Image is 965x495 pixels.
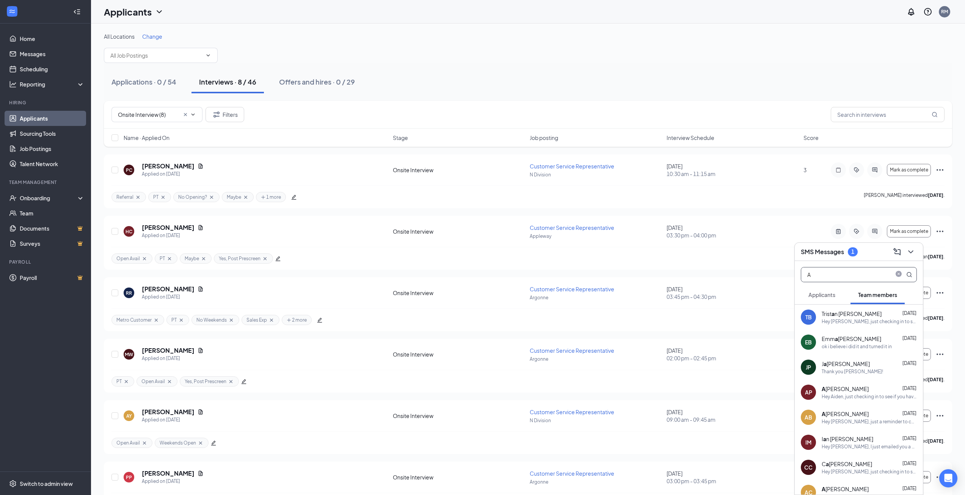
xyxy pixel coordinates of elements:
[832,310,835,317] b: a
[111,77,176,86] div: Applications · 0 / 54
[902,460,916,466] span: [DATE]
[852,167,861,173] svg: ActiveTag
[530,224,614,231] span: Customer Service Representative
[667,354,799,362] span: 02:00 pm - 02:45 pm
[822,486,825,492] b: A
[928,254,943,259] b: [DATE]
[902,410,916,416] span: [DATE]
[530,417,662,424] p: N Division
[530,171,662,178] p: N Division
[171,317,177,323] span: PT
[116,378,122,385] span: PT
[9,480,17,487] svg: Settings
[393,289,525,297] div: Onsite Interview
[870,167,879,173] svg: ActiveChat
[393,412,525,420] div: Onsite Interview
[805,438,811,446] div: IM
[9,80,17,88] svg: Analysis
[142,285,195,293] h5: [PERSON_NAME]
[20,80,85,88] div: Reporting
[20,270,85,285] a: PayrollCrown
[142,355,204,362] div: Applied on [DATE]
[142,33,162,40] span: Change
[803,167,807,173] span: 3
[142,408,195,416] h5: [PERSON_NAME]
[530,356,662,362] p: Argonne
[822,360,870,368] div: J [PERSON_NAME]
[116,255,140,262] span: Open Avail
[834,228,843,234] svg: ActiveNote
[834,167,843,173] svg: Note
[104,5,152,18] h1: Applicants
[393,166,525,174] div: Onsite Interview
[20,141,85,156] a: Job Postings
[822,368,883,375] div: Thank you [PERSON_NAME]!
[243,194,249,200] svg: Cross
[826,460,829,467] b: a
[135,194,141,200] svg: Cross
[155,7,164,16] svg: ChevronDown
[667,170,799,178] span: 10:30 am - 11:15 am
[287,318,291,322] span: plus
[142,346,195,355] h5: [PERSON_NAME]
[198,347,204,354] svg: Document
[530,479,662,485] p: Argonne
[198,225,204,231] svg: Document
[228,317,234,323] svg: Cross
[822,343,892,350] div: ok i believe i did it and turned it in
[126,167,132,173] div: PC
[667,134,714,141] span: Interview Schedule
[153,317,159,323] svg: Cross
[262,256,268,262] svg: Cross
[941,8,948,15] div: RM
[864,192,945,202] p: [PERSON_NAME] interviewed .
[110,51,202,60] input: All Job Postings
[822,435,873,443] div: I n [PERSON_NAME]
[126,474,132,481] div: PP
[923,7,932,16] svg: QuestionInfo
[805,413,812,421] div: AB
[185,378,226,385] span: Yes, Post Prescreen
[667,285,799,300] div: [DATE]
[198,470,204,476] svg: Document
[935,227,945,236] svg: Ellipses
[199,77,256,86] div: Interviews · 8 / 46
[822,310,882,317] div: Trist n [PERSON_NAME]
[935,411,945,420] svg: Ellipses
[246,317,267,323] span: Sales Exp
[530,347,614,354] span: Customer Service Representative
[393,350,525,358] div: Onsite Interview
[141,440,147,446] svg: Cross
[822,443,917,450] div: Hey [PERSON_NAME], I just emailed you a background check from 'Checkr'. It is standard procedure ...
[198,440,204,446] svg: Cross
[667,347,799,362] div: [DATE]
[20,206,85,221] a: Team
[530,134,558,141] span: Job posting
[20,194,78,202] div: Onboarding
[8,8,16,15] svg: WorkstreamLogo
[902,435,916,441] span: [DATE]
[822,393,917,400] div: Hey Aiden, just checking in to see if you have any questions before orientation here in about 30 ...
[805,338,812,346] div: EB
[142,170,204,178] div: Applied on [DATE]
[530,409,614,415] span: Customer Service Representative
[317,317,322,323] span: edit
[530,286,614,292] span: Customer Service Representative
[822,485,869,493] div: [PERSON_NAME]
[806,363,811,371] div: JP
[178,317,184,323] svg: Cross
[823,435,826,442] b: a
[907,7,916,16] svg: Notifications
[185,255,199,262] span: Maybe
[667,231,799,239] span: 03:30 pm - 04:00 pm
[667,162,799,178] div: [DATE]
[822,318,917,325] div: Hey [PERSON_NAME], just checking in to see if you have any questions before orientation [DATE][DA...
[291,195,297,200] span: edit
[141,378,165,385] span: Open Avail
[198,409,204,415] svg: Document
[805,313,812,321] div: TB
[902,310,916,316] span: [DATE]
[890,229,928,234] span: Mark as complete
[893,247,902,256] svg: ComposeMessage
[667,416,799,423] span: 09:00 am - 09:45 am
